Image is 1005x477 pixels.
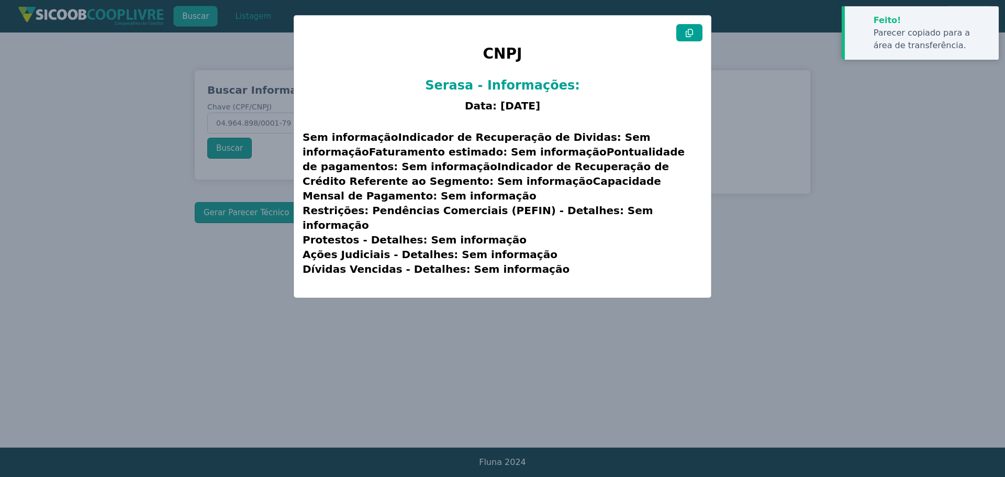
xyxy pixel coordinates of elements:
[303,77,702,95] h2: Serasa - Informações:
[303,117,702,289] h3: Sem informaçãoIndicador de Recuperação de Dividas: Sem informaçãoFaturamento estimado: Sem inform...
[303,41,702,72] h1: CNPJ
[874,27,991,52] div: Parecer copiado para a área de transferência.
[303,98,702,113] h3: Data: [DATE]
[874,14,991,27] div: Feito!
